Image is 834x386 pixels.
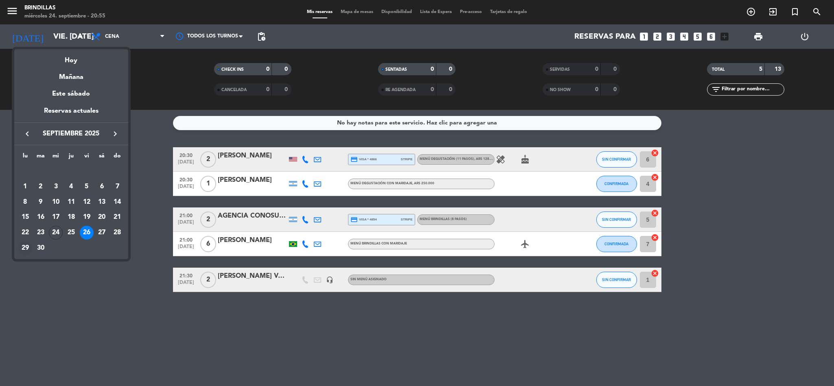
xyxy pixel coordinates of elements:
[18,210,33,225] td: 15 de septiembre de 2025
[79,210,94,225] td: 19 de septiembre de 2025
[18,225,33,240] td: 22 de septiembre de 2025
[33,225,48,240] td: 23 de septiembre de 2025
[109,210,125,225] td: 21 de septiembre de 2025
[18,226,32,240] div: 22
[95,211,109,225] div: 20
[48,151,63,164] th: miércoles
[94,194,110,210] td: 13 de septiembre de 2025
[33,210,48,225] td: 16 de septiembre de 2025
[79,194,94,210] td: 12 de septiembre de 2025
[14,66,128,83] div: Mañana
[63,179,79,194] td: 4 de septiembre de 2025
[94,225,110,240] td: 27 de septiembre de 2025
[33,194,48,210] td: 9 de septiembre de 2025
[18,151,33,164] th: lunes
[18,164,125,179] td: SEP.
[34,195,48,209] div: 9
[49,211,63,225] div: 17
[80,195,94,209] div: 12
[18,180,32,194] div: 1
[95,180,109,194] div: 6
[34,241,48,255] div: 30
[49,180,63,194] div: 3
[18,211,32,225] div: 15
[33,179,48,194] td: 2 de septiembre de 2025
[34,211,48,225] div: 16
[80,226,94,240] div: 26
[22,129,32,139] i: keyboard_arrow_left
[95,226,109,240] div: 27
[14,83,128,105] div: Este sábado
[79,225,94,240] td: 26 de septiembre de 2025
[64,180,78,194] div: 4
[48,179,63,194] td: 3 de septiembre de 2025
[79,179,94,194] td: 5 de septiembre de 2025
[109,194,125,210] td: 14 de septiembre de 2025
[110,129,120,139] i: keyboard_arrow_right
[34,180,48,194] div: 2
[110,180,124,194] div: 7
[108,129,123,139] button: keyboard_arrow_right
[49,195,63,209] div: 10
[63,194,79,210] td: 11 de septiembre de 2025
[64,226,78,240] div: 25
[35,129,108,139] span: septiembre 2025
[94,210,110,225] td: 20 de septiembre de 2025
[48,194,63,210] td: 10 de septiembre de 2025
[18,194,33,210] td: 8 de septiembre de 2025
[48,210,63,225] td: 17 de septiembre de 2025
[20,129,35,139] button: keyboard_arrow_left
[18,240,33,256] td: 29 de septiembre de 2025
[109,151,125,164] th: domingo
[14,106,128,122] div: Reservas actuales
[109,179,125,194] td: 7 de septiembre de 2025
[14,49,128,66] div: Hoy
[95,195,109,209] div: 13
[64,195,78,209] div: 11
[94,151,110,164] th: sábado
[33,240,48,256] td: 30 de septiembre de 2025
[63,210,79,225] td: 18 de septiembre de 2025
[80,180,94,194] div: 5
[18,241,32,255] div: 29
[64,211,78,225] div: 18
[110,195,124,209] div: 14
[34,226,48,240] div: 23
[94,179,110,194] td: 6 de septiembre de 2025
[109,225,125,240] td: 28 de septiembre de 2025
[49,226,63,240] div: 24
[79,151,94,164] th: viernes
[80,211,94,225] div: 19
[110,226,124,240] div: 28
[48,225,63,240] td: 24 de septiembre de 2025
[63,151,79,164] th: jueves
[18,179,33,194] td: 1 de septiembre de 2025
[18,195,32,209] div: 8
[33,151,48,164] th: martes
[110,211,124,225] div: 21
[63,225,79,240] td: 25 de septiembre de 2025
